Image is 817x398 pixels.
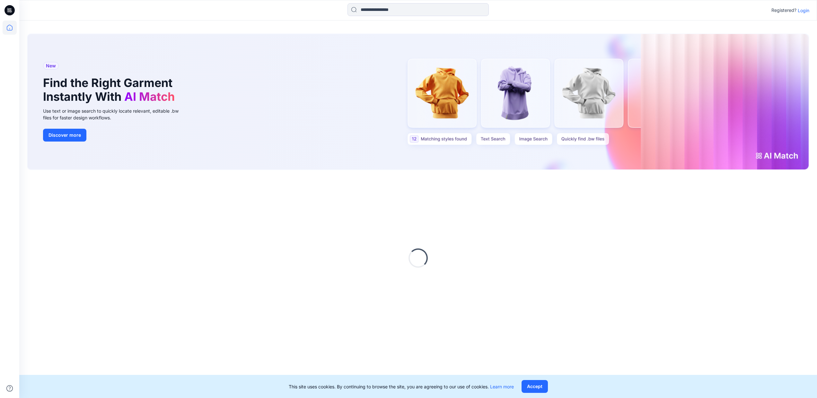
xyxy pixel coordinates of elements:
[124,90,175,104] span: AI Match
[771,6,796,14] p: Registered?
[522,380,548,393] button: Accept
[490,384,514,389] a: Learn more
[289,383,514,390] p: This site uses cookies. By continuing to browse the site, you are agreeing to our use of cookies.
[46,62,56,70] span: New
[43,76,178,104] h1: Find the Right Garment Instantly With
[798,7,809,14] p: Login
[43,129,86,142] button: Discover more
[43,108,188,121] div: Use text or image search to quickly locate relevant, editable .bw files for faster design workflows.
